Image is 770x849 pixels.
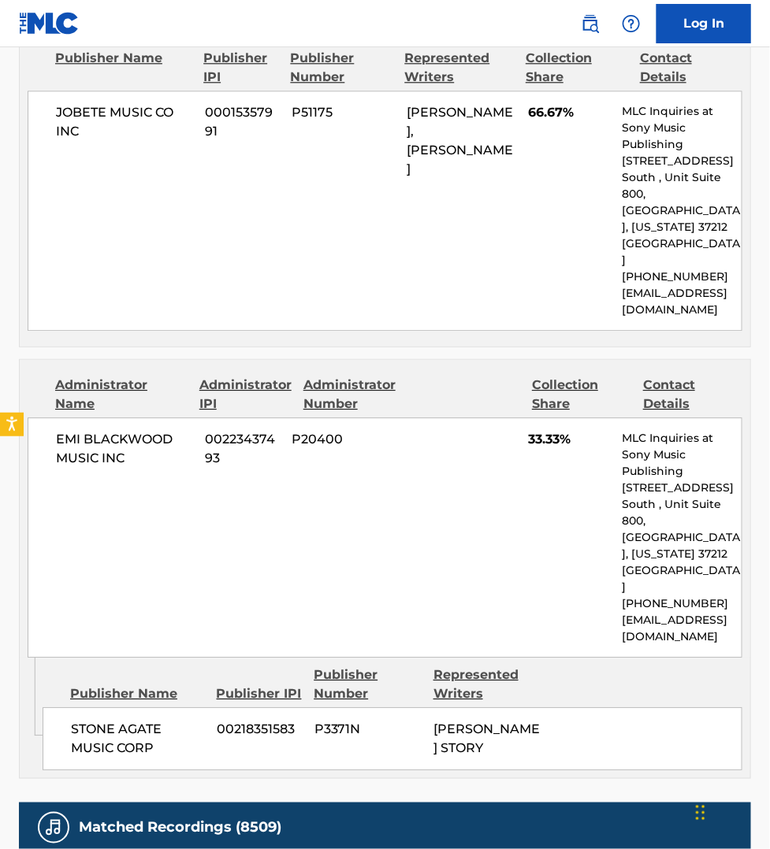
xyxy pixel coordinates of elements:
[407,105,513,176] span: [PERSON_NAME], [PERSON_NAME]
[623,562,742,595] p: [GEOGRAPHIC_DATA]
[691,773,770,849] iframe: Chat Widget
[292,103,396,122] span: P51175
[623,430,742,480] p: MLC Inquiries at Sony Music Publishing
[55,49,192,87] div: Publisher Name
[44,818,63,837] img: Matched Recordings
[217,720,302,739] span: 00218351583
[314,665,421,703] div: Publisher Number
[643,376,742,413] div: Contact Details
[581,14,600,33] img: search
[623,612,742,645] p: [EMAIL_ADDRESS][DOMAIN_NAME]
[623,595,742,612] p: [PHONE_NUMBER]
[622,14,641,33] img: help
[528,103,610,122] span: 66.67%
[205,103,281,141] span: 00015357991
[303,376,403,413] div: Administrator Number
[79,818,281,836] h5: Matched Recordings (8509)
[314,720,422,739] span: P3371N
[526,49,628,87] div: Collection Share
[205,430,281,468] span: 00223437493
[640,49,742,87] div: Contact Details
[623,285,742,318] p: [EMAIL_ADDRESS][DOMAIN_NAME]
[56,103,193,141] span: JOBETE MUSIC CO INC
[657,4,751,43] a: Log In
[433,665,541,703] div: Represented Writers
[56,430,193,468] span: EMI BLACKWOOD MUSIC INC
[623,103,742,153] p: MLC Inquiries at Sony Music Publishing
[405,49,515,87] div: Represented Writers
[292,430,396,449] span: P20400
[623,202,742,235] p: [GEOGRAPHIC_DATA], [US_STATE] 37212
[203,49,278,87] div: Publisher IPI
[199,376,292,413] div: Administrator IPI
[623,235,742,269] p: [GEOGRAPHIC_DATA]
[71,720,205,758] span: STONE AGATE MUSIC CORP
[291,49,393,87] div: Publisher Number
[623,269,742,285] p: [PHONE_NUMBER]
[528,430,610,449] span: 33.33%
[19,12,80,35] img: MLC Logo
[623,153,742,202] p: [STREET_ADDRESS] South , Unit Suite 800,
[433,721,540,755] span: [PERSON_NAME] STORY
[696,789,705,836] div: Drag
[217,684,303,703] div: Publisher IPI
[55,376,188,413] div: Administrator Name
[575,8,606,39] a: Public Search
[532,376,631,413] div: Collection Share
[623,529,742,562] p: [GEOGRAPHIC_DATA], [US_STATE] 37212
[70,684,205,703] div: Publisher Name
[623,480,742,529] p: [STREET_ADDRESS] South , Unit Suite 800,
[616,8,647,39] div: Help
